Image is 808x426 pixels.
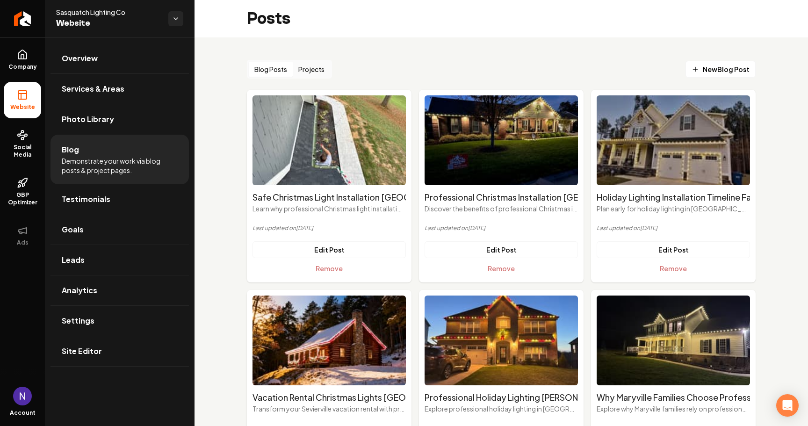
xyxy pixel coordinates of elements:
span: Demonstrate your work via blog posts & project pages. [62,156,178,175]
h2: Holiday Lighting Installation Timeline Farragut [US_STATE]: When to Schedule Services [597,191,750,204]
h2: Why Maryville Families Choose Professional Christmas Light Installation [597,391,750,404]
img: Holiday Lighting Installation Timeline Farragut Tennessee: When to Schedule Services's featured i... [597,95,750,185]
p: Discover the benefits of professional Christmas installation in [GEOGRAPHIC_DATA]. Create stunnin... [425,204,578,213]
p: Explore professional holiday lighting in [GEOGRAPHIC_DATA], [GEOGRAPHIC_DATA], where expert insta... [425,404,578,413]
img: Professional Christmas Installation South Knoxville Tennessee: Expert Holiday Services's featured... [425,95,578,185]
a: Company [4,42,41,78]
h2: Vacation Rental Christmas Lights [GEOGRAPHIC_DATA] [GEOGRAPHIC_DATA]: Boost Holiday Bookings [252,391,406,404]
h2: Professional Christmas Installation [GEOGRAPHIC_DATA] [US_STATE]: Expert Holiday Services [425,191,578,204]
a: Edit Post [597,241,750,258]
span: Photo Library [62,114,114,125]
p: Last updated on [DATE] [425,224,578,232]
p: Last updated on [DATE] [597,224,750,232]
a: Site Editor [50,336,189,366]
a: GBP Optimizer [4,170,41,214]
span: Company [5,63,41,71]
span: Overview [62,53,98,64]
a: Edit Post [252,241,406,258]
button: Projects [293,62,330,77]
h2: Safe Christmas Light Installation [GEOGRAPHIC_DATA]: Professional vs DIY Safety [252,191,406,204]
a: Services & Areas [50,74,189,104]
div: Open Intercom Messenger [776,394,799,417]
img: Nick Richards [13,387,32,405]
a: NewBlog Post [685,61,756,78]
span: Analytics [62,285,97,296]
p: Learn why professional Christmas light installation in [GEOGRAPHIC_DATA] is essential for safety ... [252,204,406,213]
a: Edit Post [425,241,578,258]
span: Ads [13,239,32,246]
a: Goals [50,215,189,245]
span: Blog [62,144,79,155]
span: Sasquatch Lighting Co [56,7,161,17]
span: Goals [62,224,84,235]
span: Services & Areas [62,83,124,94]
span: Site Editor [62,346,102,357]
span: Account [10,409,36,417]
span: New Blog Post [692,65,750,74]
button: Ads [4,217,41,254]
button: Remove [425,260,578,277]
a: Photo Library [50,104,189,134]
span: GBP Optimizer [4,191,41,206]
a: Overview [50,43,189,73]
p: Explore why Maryville families rely on professional Christmas light installation to ensure sparkl... [597,404,750,413]
h2: Professional Holiday Lighting [PERSON_NAME] [US_STATE]: Neighborhood Christmas Services [425,391,578,404]
h2: Posts [247,9,290,28]
img: Why Maryville Families Choose Professional Christmas Light Installation's featured image [597,296,750,385]
a: Leads [50,245,189,275]
span: Settings [62,315,94,326]
p: Transform your Sevierville vacation rental with professional Christmas lights to attract holiday ... [252,404,406,413]
span: Website [56,17,161,30]
a: Settings [50,306,189,336]
img: Vacation Rental Christmas Lights Sevierville TN: Boost Holiday Bookings's featured image [252,296,406,385]
img: Safe Christmas Light Installation Sevier County: Professional vs DIY Safety's featured image [252,95,406,185]
p: Plan early for holiday lighting in [GEOGRAPHIC_DATA], [US_STATE], to secure premium service and e... [597,204,750,213]
a: Social Media [4,122,41,166]
img: Rebolt Logo [14,11,31,26]
button: Blog Posts [249,62,293,77]
a: Analytics [50,275,189,305]
span: Social Media [4,144,41,159]
button: Remove [252,260,406,277]
button: Open user button [13,387,32,405]
span: Website [7,103,39,111]
a: Testimonials [50,184,189,214]
span: Leads [62,254,85,266]
button: Remove [597,260,750,277]
span: Testimonials [62,194,110,205]
p: Last updated on [DATE] [252,224,406,232]
img: Professional Holiday Lighting Bearden Tennessee: Neighborhood Christmas Services's featured image [425,296,578,385]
